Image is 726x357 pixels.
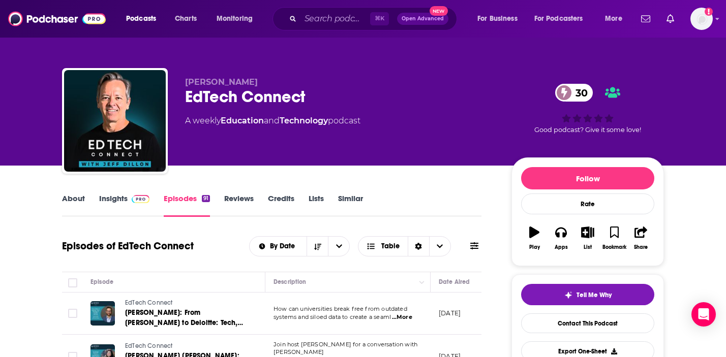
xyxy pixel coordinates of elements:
[175,12,197,26] span: Charts
[577,291,612,299] span: Tell Me Why
[598,11,635,27] button: open menu
[274,313,391,320] span: systems and siloed data to create a seaml
[381,243,400,250] span: Table
[274,276,306,288] div: Description
[300,11,370,27] input: Search podcasts, credits, & more...
[119,11,169,27] button: open menu
[338,193,363,217] a: Similar
[268,193,294,217] a: Credits
[584,244,592,250] div: List
[534,126,641,134] span: Good podcast? Give it some love!
[270,243,298,250] span: By Date
[521,193,654,214] div: Rate
[249,236,350,256] h2: Choose List sort
[221,116,264,125] a: Education
[397,13,448,25] button: Open AdvancedNew
[282,7,467,30] div: Search podcasts, credits, & more...
[132,195,149,203] img: Podchaser Pro
[521,313,654,333] a: Contact This Podcast
[548,220,574,256] button: Apps
[99,193,149,217] a: InsightsPodchaser Pro
[370,12,389,25] span: ⌘ K
[662,10,678,27] a: Show notifications dropdown
[555,84,593,102] a: 30
[125,299,247,308] a: EdTech Connect
[62,193,85,217] a: About
[430,6,448,16] span: New
[217,12,253,26] span: Monitoring
[690,8,713,30] span: Logged in as KSKristina
[8,9,106,28] img: Podchaser - Follow, Share and Rate Podcasts
[602,244,626,250] div: Bookmark
[168,11,203,27] a: Charts
[529,244,540,250] div: Play
[439,276,470,288] div: Date Aired
[690,8,713,30] img: User Profile
[564,291,572,299] img: tell me why sparkle
[628,220,654,256] button: Share
[555,244,568,250] div: Apps
[202,195,210,202] div: 91
[64,70,166,172] img: EdTech Connect
[125,308,243,337] span: [PERSON_NAME]: From [PERSON_NAME] to Deloitte: Tech, Strategy & Student Success
[416,276,428,288] button: Column Actions
[274,341,417,356] span: Join host [PERSON_NAME] for a conversation with [PERSON_NAME]
[224,193,254,217] a: Reviews
[470,11,530,27] button: open menu
[125,342,247,351] a: EdTech Connect
[185,77,258,87] span: [PERSON_NAME]
[164,193,210,217] a: Episodes91
[565,84,593,102] span: 30
[125,342,172,349] span: EdTech Connect
[328,237,349,256] button: open menu
[574,220,601,256] button: List
[534,12,583,26] span: For Podcasters
[68,309,77,318] span: Toggle select row
[392,313,412,321] span: ...More
[705,8,713,16] svg: Add a profile image
[274,305,407,312] span: How can universities break free from outdated
[601,220,627,256] button: Bookmark
[209,11,266,27] button: open menu
[358,236,451,256] button: Choose View
[307,237,328,256] button: Sort Direction
[605,12,622,26] span: More
[477,12,518,26] span: For Business
[637,10,654,27] a: Show notifications dropdown
[125,299,172,306] span: EdTech Connect
[511,77,664,140] div: 30Good podcast? Give it some love!
[250,243,307,250] button: open menu
[408,237,429,256] div: Sort Direction
[309,193,324,217] a: Lists
[280,116,328,125] a: Technology
[62,240,194,252] h1: Episodes of EdTech Connect
[126,12,156,26] span: Podcasts
[521,220,548,256] button: Play
[521,284,654,305] button: tell me why sparkleTell Me Why
[90,276,113,288] div: Episode
[690,8,713,30] button: Show profile menu
[125,308,247,328] a: [PERSON_NAME]: From [PERSON_NAME] to Deloitte: Tech, Strategy & Student Success
[691,302,716,327] div: Open Intercom Messenger
[402,16,444,21] span: Open Advanced
[634,244,648,250] div: Share
[185,115,360,127] div: A weekly podcast
[528,11,598,27] button: open menu
[264,116,280,125] span: and
[521,167,654,189] button: Follow
[439,309,461,317] p: [DATE]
